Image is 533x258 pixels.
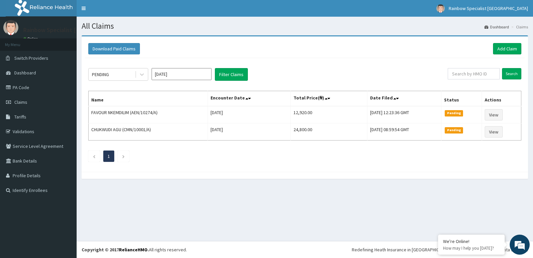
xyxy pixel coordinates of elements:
[208,123,291,141] td: [DATE]
[152,68,212,80] input: Select Month and Year
[441,91,482,106] th: Status
[208,91,291,106] th: Encounter Date
[482,91,521,106] th: Actions
[122,153,125,159] a: Next page
[77,241,533,258] footer: All rights reserved.
[443,245,500,251] p: How may I help you today?
[88,43,140,54] button: Download Paid Claims
[82,22,528,30] h1: All Claims
[23,27,129,33] p: Rainbow Specialist [GEOGRAPHIC_DATA]
[89,106,208,123] td: FAVOUR NKEMDILIM (AEN/10274/A)
[119,247,148,253] a: RelianceHMO
[82,247,149,253] strong: Copyright © 2017 .
[449,5,528,11] span: Rainbow Specialist [GEOGRAPHIC_DATA]
[445,110,463,116] span: Pending
[367,91,441,106] th: Date Filed
[108,153,110,159] a: Page 1 is your current page
[290,123,367,141] td: 24,800.00
[215,68,248,81] button: Filter Claims
[14,70,36,76] span: Dashboard
[92,71,109,78] div: PENDING
[367,106,441,123] td: [DATE] 12:23:36 GMT
[510,24,528,30] li: Claims
[89,91,208,106] th: Name
[443,238,500,244] div: We're Online!
[367,123,441,141] td: [DATE] 08:59:54 GMT
[14,99,27,105] span: Claims
[290,106,367,123] td: 12,920.00
[436,4,445,13] img: User Image
[89,123,208,141] td: CHUKWUDI AGU (CMN/10001/A)
[14,114,26,120] span: Tariffs
[445,127,463,133] span: Pending
[23,36,39,41] a: Online
[485,126,503,138] a: View
[493,43,521,54] a: Add Claim
[290,91,367,106] th: Total Price(₦)
[352,246,528,253] div: Redefining Heath Insurance in [GEOGRAPHIC_DATA] using Telemedicine and Data Science!
[3,20,18,35] img: User Image
[485,109,503,120] a: View
[448,68,500,79] input: Search by HMO ID
[14,55,48,61] span: Switch Providers
[502,68,521,79] input: Search
[93,153,96,159] a: Previous page
[484,24,509,30] a: Dashboard
[208,106,291,123] td: [DATE]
